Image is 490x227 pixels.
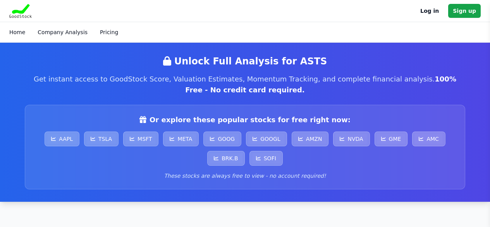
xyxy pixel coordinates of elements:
a: GOOG [203,132,241,146]
a: Pricing [100,29,118,35]
h2: Unlock Full Analysis for ASTS [25,55,465,68]
a: GME [375,132,408,146]
a: SOFI [249,151,283,166]
a: MSFT [123,132,158,146]
a: Home [9,29,25,35]
a: GOOGL [246,132,287,146]
a: BRK.B [207,151,245,166]
a: AMC [412,132,445,146]
a: AAPL [45,132,79,146]
a: Sign up [448,4,481,18]
a: META [163,132,199,146]
a: AMZN [292,132,329,146]
a: Company Analysis [38,29,88,35]
a: TSLA [84,132,119,146]
a: NVDA [333,132,370,146]
img: Goodstock Logo [9,4,32,18]
span: Or explore these popular stocks for free right now: [150,114,351,125]
p: Get instant access to GoodStock Score, Valuation Estimates, Momentum Tracking, and complete finan... [25,74,465,95]
a: Log in [420,6,439,16]
p: These stocks are always free to view - no account required! [34,172,456,180]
